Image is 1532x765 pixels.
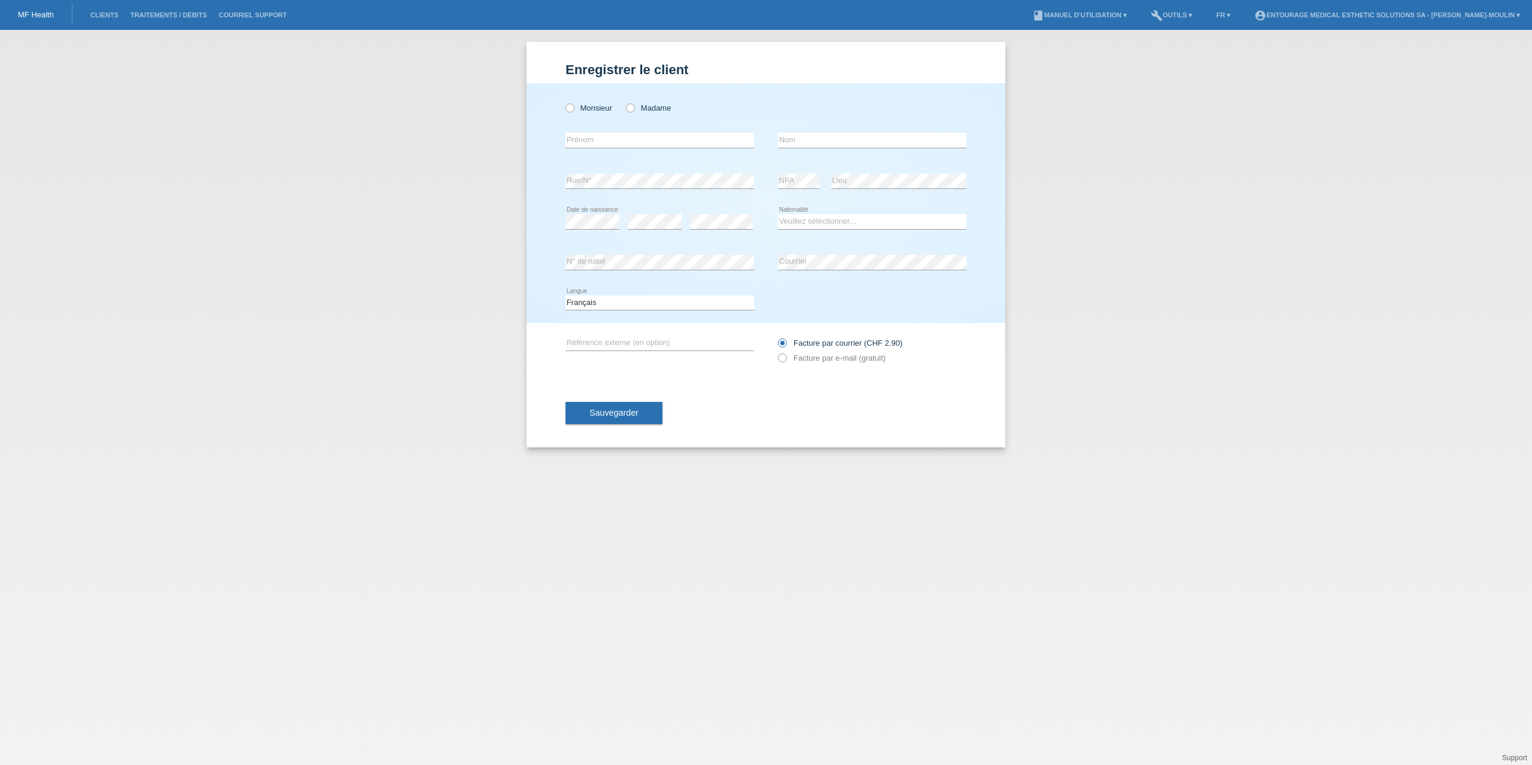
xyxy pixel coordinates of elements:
[1032,10,1044,22] i: book
[84,11,124,19] a: Clients
[1254,10,1266,22] i: account_circle
[626,103,634,111] input: Madame
[566,103,573,111] input: Monsieur
[589,408,639,417] span: Sauvegarder
[1502,754,1527,762] a: Support
[18,10,54,19] a: MF Health
[778,339,786,353] input: Facture par courrier (CHF 2.90)
[1151,10,1163,22] i: build
[1145,11,1198,19] a: buildOutils ▾
[566,103,612,112] label: Monsieur
[566,62,966,77] h1: Enregistrer le client
[566,402,662,425] button: Sauvegarder
[124,11,213,19] a: Traitements / débits
[626,103,671,112] label: Madame
[1248,11,1526,19] a: account_circleENTOURAGE Medical Esthetic Solutions SA - [PERSON_NAME]-Moulin ▾
[778,353,886,362] label: Facture par e-mail (gratuit)
[213,11,293,19] a: Courriel Support
[778,353,786,368] input: Facture par e-mail (gratuit)
[1026,11,1133,19] a: bookManuel d’utilisation ▾
[1210,11,1236,19] a: FR ▾
[778,339,902,348] label: Facture par courrier (CHF 2.90)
